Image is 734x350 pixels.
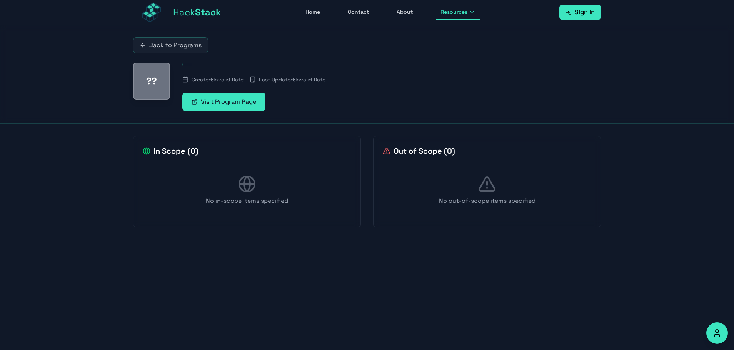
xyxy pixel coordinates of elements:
[706,322,728,344] button: Accessibility Options
[301,5,325,20] a: Home
[133,37,208,53] a: Back to Programs
[259,76,325,83] span: Last Updated: Invalid Date
[436,5,480,20] button: Resources
[575,8,595,17] span: Sign In
[392,5,417,20] a: About
[143,196,351,206] p: No in-scope items specified
[383,146,455,156] h2: Out of Scope ( 0 )
[440,8,467,16] span: Resources
[182,93,265,111] a: Visit Program Page
[133,63,170,100] div: ??
[195,6,221,18] span: Stack
[173,6,221,18] span: Hack
[143,146,199,156] h2: In Scope ( 0 )
[383,196,591,206] p: No out-of-scope items specified
[192,76,244,83] span: Created: Invalid Date
[343,5,374,20] a: Contact
[559,5,601,20] a: Sign In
